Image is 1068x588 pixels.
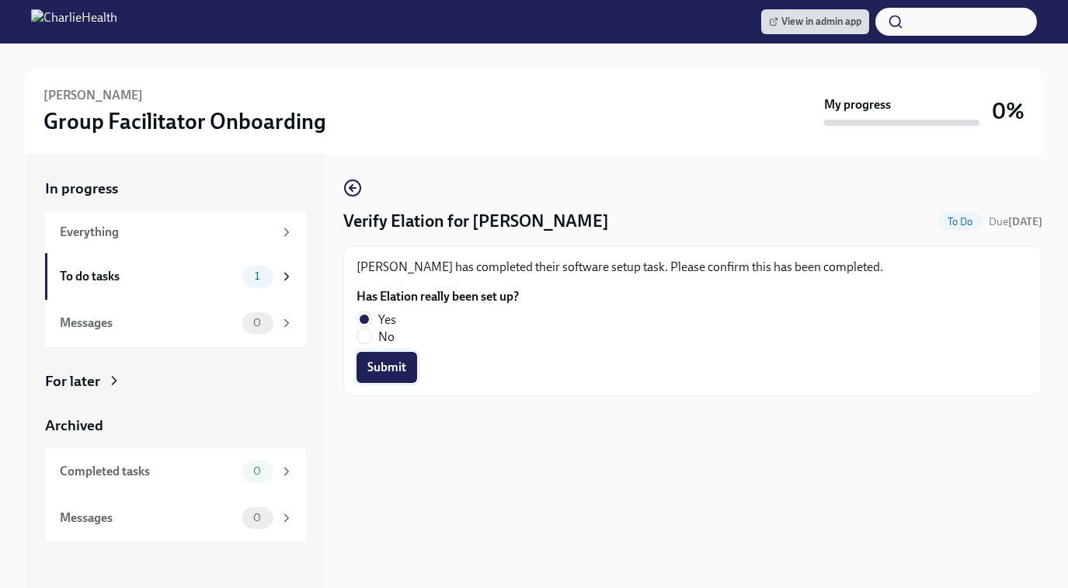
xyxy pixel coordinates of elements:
[378,329,395,346] span: No
[989,215,1042,228] span: Due
[43,87,143,104] h6: [PERSON_NAME]
[244,465,270,477] span: 0
[60,510,236,527] div: Messages
[245,270,269,282] span: 1
[992,97,1025,125] h3: 0%
[357,352,417,383] button: Submit
[769,14,861,30] span: View in admin app
[761,9,869,34] a: View in admin app
[31,9,117,34] img: CharlieHealth
[45,416,306,436] a: Archived
[938,216,983,228] span: To Do
[367,360,406,375] span: Submit
[45,253,306,300] a: To do tasks1
[378,311,396,329] span: Yes
[244,512,270,524] span: 0
[60,463,236,480] div: Completed tasks
[45,179,306,199] a: In progress
[244,317,270,329] span: 0
[45,371,306,391] a: For later
[989,214,1042,229] span: August 25th, 2025 10:00
[60,268,236,285] div: To do tasks
[343,210,609,233] h4: Verify Elation for [PERSON_NAME]
[60,315,236,332] div: Messages
[357,288,519,305] label: Has Elation really been set up?
[45,495,306,541] a: Messages0
[357,259,1029,276] p: [PERSON_NAME] has completed their software setup task. Please confirm this has been completed.
[43,107,326,135] h3: Group Facilitator Onboarding
[45,371,100,391] div: For later
[45,300,306,346] a: Messages0
[45,211,306,253] a: Everything
[45,448,306,495] a: Completed tasks0
[824,96,891,113] strong: My progress
[60,224,273,241] div: Everything
[1008,215,1042,228] strong: [DATE]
